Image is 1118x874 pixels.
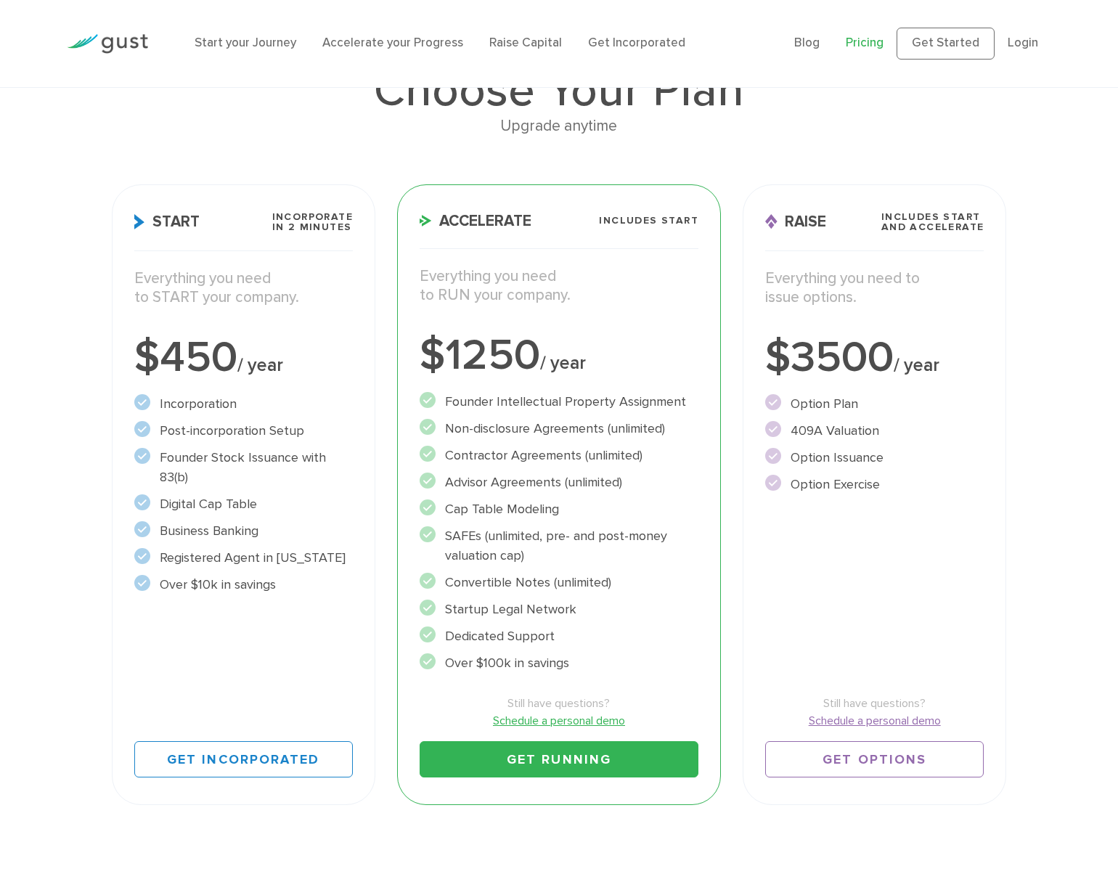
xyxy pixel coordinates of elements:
[134,741,353,777] a: Get Incorporated
[599,216,698,226] span: Includes START
[765,741,984,777] a: Get Options
[67,34,148,54] img: Gust Logo
[1008,36,1038,50] a: Login
[765,448,984,467] li: Option Issuance
[134,575,353,595] li: Over $10k in savings
[420,653,698,673] li: Over $100k in savings
[881,212,984,232] span: Includes START and ACCELERATE
[420,419,698,438] li: Non-disclosure Agreements (unlimited)
[540,352,586,374] span: / year
[765,214,826,229] span: Raise
[765,269,984,308] p: Everything you need to issue options.
[420,473,698,492] li: Advisor Agreements (unlimited)
[765,336,984,380] div: $3500
[420,626,698,646] li: Dedicated Support
[420,600,698,619] li: Startup Legal Network
[420,695,698,712] span: Still have questions?
[134,394,353,414] li: Incorporation
[134,548,353,568] li: Registered Agent in [US_STATE]
[765,394,984,414] li: Option Plan
[420,741,698,777] a: Get Running
[420,392,698,412] li: Founder Intellectual Property Assignment
[489,36,562,50] a: Raise Capital
[420,499,698,519] li: Cap Table Modeling
[420,213,531,229] span: Accelerate
[134,336,353,380] div: $450
[846,36,884,50] a: Pricing
[420,334,698,377] div: $1250
[420,215,432,226] img: Accelerate Icon
[765,712,984,730] a: Schedule a personal demo
[112,68,1007,114] h1: Choose Your Plan
[237,354,283,376] span: / year
[420,712,698,730] a: Schedule a personal demo
[765,214,778,229] img: Raise Icon
[134,494,353,514] li: Digital Cap Table
[134,421,353,441] li: Post-incorporation Setup
[420,573,698,592] li: Convertible Notes (unlimited)
[765,695,984,712] span: Still have questions?
[322,36,463,50] a: Accelerate your Progress
[420,526,698,565] li: SAFEs (unlimited, pre- and post-money valuation cap)
[134,521,353,541] li: Business Banking
[420,446,698,465] li: Contractor Agreements (unlimited)
[894,354,939,376] span: / year
[134,214,200,229] span: Start
[765,475,984,494] li: Option Exercise
[134,269,353,308] p: Everything you need to START your company.
[134,214,145,229] img: Start Icon X2
[420,267,698,306] p: Everything you need to RUN your company.
[272,212,353,232] span: Incorporate in 2 Minutes
[134,448,353,487] li: Founder Stock Issuance with 83(b)
[588,36,685,50] a: Get Incorporated
[112,114,1007,139] div: Upgrade anytime
[765,421,984,441] li: 409A Valuation
[195,36,296,50] a: Start your Journey
[897,28,995,60] a: Get Started
[794,36,820,50] a: Blog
